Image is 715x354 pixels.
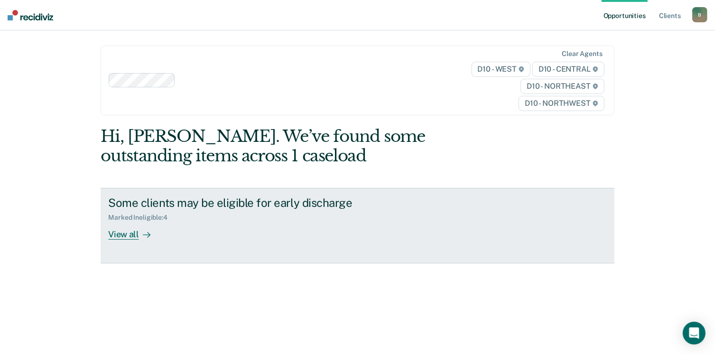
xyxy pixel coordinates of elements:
span: D10 - WEST [472,62,530,77]
a: Some clients may be eligible for early dischargeMarked Ineligible:4View all [101,188,614,263]
span: D10 - NORTHEAST [520,79,604,94]
img: Recidiviz [8,10,53,20]
div: Clear agents [562,50,602,58]
div: Open Intercom Messenger [683,322,706,345]
div: Hi, [PERSON_NAME]. We’ve found some outstanding items across 1 caseload [101,127,511,166]
div: View all [108,222,161,240]
div: Some clients may be eligible for early discharge [108,196,441,210]
div: Marked Ineligible : 4 [108,214,175,222]
span: D10 - NORTHWEST [519,96,604,111]
span: D10 - CENTRAL [532,62,604,77]
button: B [692,7,707,22]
